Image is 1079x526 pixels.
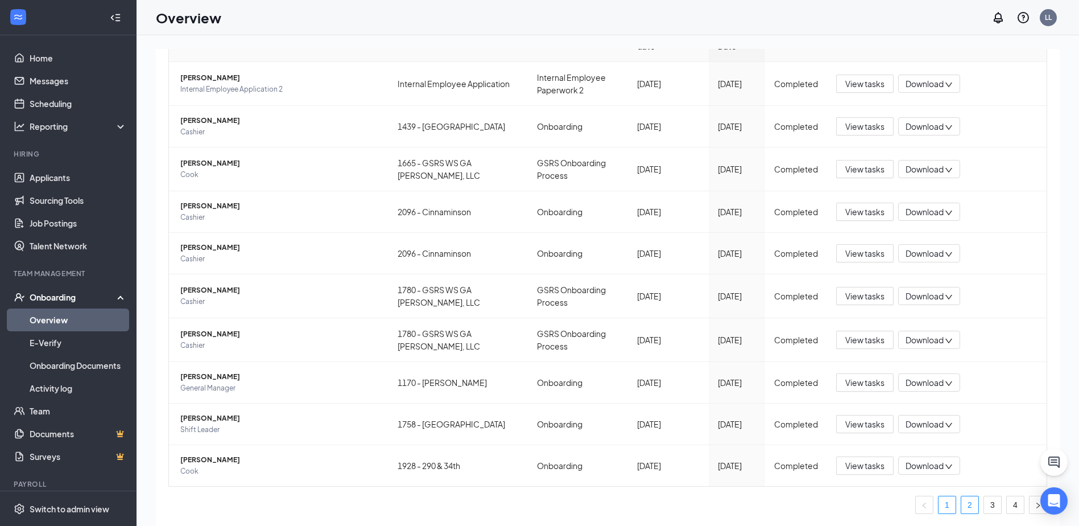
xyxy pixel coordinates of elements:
span: View tasks [845,459,884,472]
li: Next Page [1029,496,1047,514]
a: Activity log [30,377,127,400]
a: Sourcing Tools [30,189,127,212]
div: [DATE] [718,418,756,430]
span: right [1035,502,1041,509]
div: [DATE] [637,77,700,90]
div: Completed [774,206,818,218]
svg: Settings [14,503,25,515]
svg: Analysis [14,121,25,132]
div: [DATE] [637,334,700,346]
button: View tasks [836,203,894,221]
a: Applicants [30,166,127,189]
li: 4 [1006,496,1024,514]
span: down [945,81,953,89]
span: Download [906,334,944,346]
div: Switch to admin view [30,503,109,515]
td: 1780 - GSRS WS GA [PERSON_NAME], LLC [388,274,528,318]
span: [PERSON_NAME] [180,158,379,169]
span: Download [906,290,944,302]
span: down [945,124,953,131]
span: down [945,250,953,258]
div: Completed [774,120,818,133]
svg: UserCheck [14,291,25,303]
a: Team [30,400,127,422]
div: [DATE] [637,459,700,472]
td: 1780 - GSRS WS GA [PERSON_NAME], LLC [388,318,528,362]
button: View tasks [836,117,894,135]
div: Completed [774,459,818,472]
span: [PERSON_NAME] [180,115,379,126]
span: Download [906,78,944,90]
span: Internal Employee Application 2 [180,84,379,95]
td: GSRS Onboarding Process [528,274,628,318]
span: [PERSON_NAME] [180,413,379,424]
button: View tasks [836,457,894,475]
li: 3 [983,496,1002,514]
td: 1439 - [GEOGRAPHIC_DATA] [388,106,528,147]
div: Completed [774,376,818,389]
li: 1 [938,496,956,514]
div: [DATE] [718,163,756,175]
span: [PERSON_NAME] [180,72,379,84]
span: Cook [180,169,379,180]
span: View tasks [845,247,884,260]
span: View tasks [845,206,884,218]
button: View tasks [836,415,894,433]
div: Completed [774,163,818,175]
span: View tasks [845,290,884,302]
td: 1758 - [GEOGRAPHIC_DATA] [388,404,528,445]
span: down [945,166,953,174]
button: View tasks [836,287,894,305]
span: Download [906,248,944,260]
div: [DATE] [718,206,756,218]
a: Scheduling [30,92,127,115]
div: Open Intercom Messenger [1040,487,1068,515]
td: 1665 - GSRS WS GA [PERSON_NAME], LLC [388,147,528,191]
span: Download [906,418,944,430]
td: Internal Employee Paperwork 2 [528,62,628,106]
td: 2096 - Cinnaminson [388,191,528,233]
a: E-Verify [30,331,127,354]
span: Download [906,206,944,218]
div: Onboarding [30,291,117,303]
a: 3 [984,496,1001,513]
a: Job Postings [30,212,127,235]
span: Cashier [180,340,379,351]
a: Overview [30,309,127,331]
svg: QuestionInfo [1016,11,1030,24]
div: Reporting [30,121,127,132]
div: Completed [774,290,818,302]
button: View tasks [836,160,894,178]
button: View tasks [836,373,894,392]
span: Cashier [180,253,379,265]
div: [DATE] [637,290,700,302]
div: [DATE] [718,459,756,472]
div: [DATE] [637,247,700,260]
td: Internal Employee Application [388,62,528,106]
div: Completed [774,247,818,260]
td: Onboarding [528,404,628,445]
svg: WorkstreamLogo [13,11,24,23]
div: Hiring [14,149,125,159]
span: down [945,421,953,429]
span: [PERSON_NAME] [180,285,379,296]
span: down [945,337,953,345]
button: left [915,496,933,514]
div: [DATE] [637,376,700,389]
span: down [945,463,953,471]
span: [PERSON_NAME] [180,371,379,383]
div: [DATE] [718,290,756,302]
span: View tasks [845,418,884,430]
span: Cashier [180,296,379,307]
a: DocumentsCrown [30,422,127,445]
div: Completed [774,418,818,430]
span: Download [906,163,944,175]
span: [PERSON_NAME] [180,242,379,253]
span: Download [906,377,944,389]
span: [PERSON_NAME] [180,200,379,212]
td: 1170 - [PERSON_NAME] [388,362,528,404]
a: Messages [30,69,127,92]
div: [DATE] [637,163,700,175]
svg: ChatActive [1047,455,1061,469]
button: View tasks [836,75,894,93]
